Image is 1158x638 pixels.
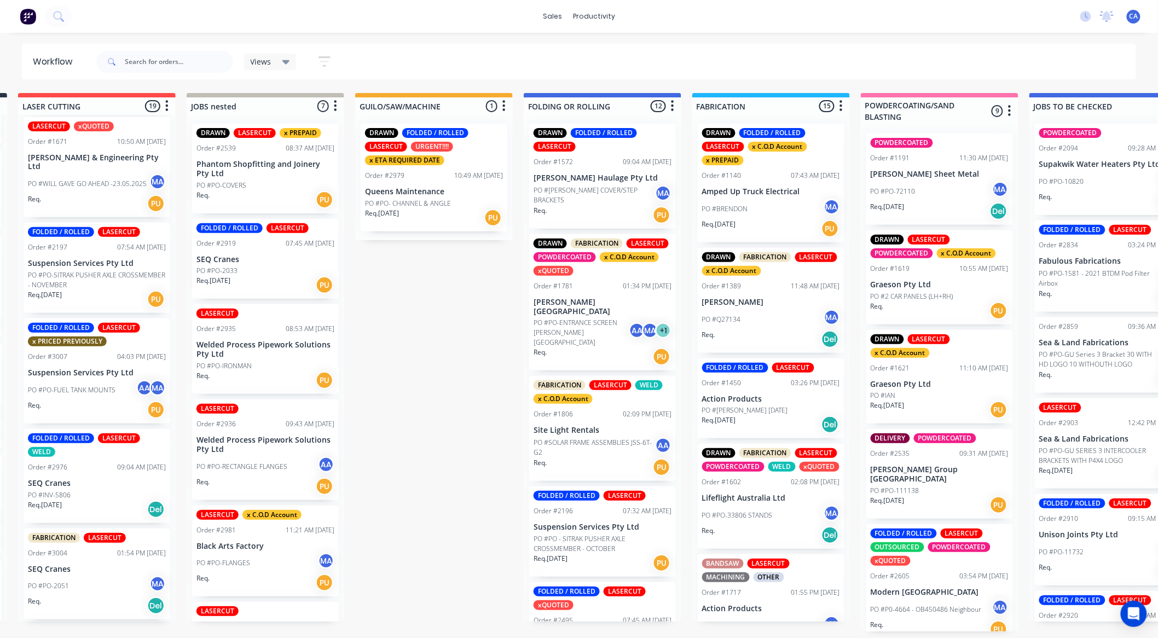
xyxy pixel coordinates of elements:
[623,157,671,167] div: 09:04 AM [DATE]
[534,281,573,291] div: Order #1781
[627,239,669,248] div: LASERCUT
[871,380,1009,389] p: Graeson Pty Ltd
[871,496,905,506] p: Req. [DATE]
[642,322,658,339] div: MA
[234,128,276,138] div: LASERCUT
[960,363,1009,373] div: 11:10 AM [DATE]
[702,526,715,536] p: Req.
[571,239,623,248] div: FABRICATION
[28,137,67,147] div: Order #1671
[1039,370,1052,380] p: Req.
[28,533,80,543] div: FABRICATION
[871,248,933,258] div: POWDERCOATED
[791,588,840,598] div: 01:55 PM [DATE]
[960,153,1009,163] div: 11:30 AM [DATE]
[824,199,840,215] div: MA
[534,266,574,276] div: xQUOTED
[529,376,676,481] div: FABRICATIONLASERCUTWELDx C.O.D AccountOrder #180602:09 PM [DATE]Site Light RentalsPO #SOLAR FRAME...
[534,438,655,457] p: PO #SOLAR FRAME ASSEMBLIES JSS-6T-G2
[28,153,166,172] p: [PERSON_NAME] & Engineering Pty Ltd
[866,134,1013,225] div: POWDERCOATEDOrder #119111:30 AM [DATE][PERSON_NAME] Sheet MetalPO #PO-72110MAReq.[DATE]Del
[871,292,953,301] p: PO #2 CAR PANELS (LH+RH)
[286,525,334,535] div: 11:21 AM [DATE]
[702,187,840,196] p: Amped Up Truck Electrical
[125,51,233,73] input: Search for orders...
[702,204,748,214] p: PO #BRENDON
[286,143,334,153] div: 08:37 AM [DATE]
[800,462,839,472] div: xQUOTED
[196,404,239,414] div: LASERCUT
[192,124,339,213] div: DRAWNLASERCUTx PREPAIDOrder #253908:37 AM [DATE]Phantom Shopfitting and Joinery Pty LtdPO #PO-COV...
[28,401,41,410] p: Req.
[871,334,904,344] div: DRAWN
[871,391,896,401] p: PO #IAN
[316,574,333,591] div: PU
[267,223,309,233] div: LASERCUT
[748,559,790,569] div: LASERCUT
[698,124,844,242] div: DRAWNFOLDED / ROLLEDLASERCUTx C.O.D Accountx PREPAIDOrder #114007:43 AM [DATE]Amped Up Truck Elec...
[28,490,71,500] p: PO #INV-5806
[365,208,399,218] p: Req. [DATE]
[821,220,839,237] div: PU
[529,234,676,371] div: DRAWNFABRICATIONLASERCUTPOWDERCOATEDx C.O.D AccountxQUOTEDOrder #178101:34 PM [DATE][PERSON_NAME]...
[28,368,166,378] p: Suspension Services Pty Ltd
[791,171,840,181] div: 07:43 AM [DATE]
[149,173,166,190] div: MA
[653,206,670,224] div: PU
[748,142,807,152] div: x C.O.D Account
[117,242,166,252] div: 07:54 AM [DATE]
[990,202,1008,220] div: Del
[316,276,333,294] div: PU
[196,419,236,429] div: Order #2936
[1039,192,1052,202] p: Req.
[196,324,236,334] div: Order #2935
[365,142,407,152] div: LASERCUT
[24,318,170,424] div: FOLDED / ROLLEDLASERCUTx PRICED PREVIOUSLYOrder #300704:03 PM [DATE]Suspension Services Pty LtdPO...
[534,206,547,216] p: Req.
[623,506,671,516] div: 07:32 AM [DATE]
[117,352,166,362] div: 04:03 PM [DATE]
[147,401,165,419] div: PU
[454,171,503,181] div: 10:49 AM [DATE]
[28,433,94,443] div: FOLDED / ROLLED
[653,459,670,476] div: PU
[28,385,115,395] p: PO #PO-FUEL TANK MOUNTS
[402,128,468,138] div: FOLDED / ROLLED
[702,378,742,388] div: Order #1450
[928,542,991,552] div: POWDERCOATED
[28,462,67,472] div: Order #2976
[28,565,166,574] p: SEQ Cranes
[653,348,670,366] div: PU
[702,128,736,138] div: DRAWN
[196,309,239,318] div: LASERCUT
[702,142,744,152] div: LASERCUT
[196,462,287,472] p: PO #PO-RECTANGLE FLANGES
[1039,240,1079,250] div: Order #2834
[768,462,796,472] div: WELD
[1039,514,1079,524] div: Order #2910
[28,479,166,488] p: SEQ Cranes
[821,330,839,348] div: Del
[698,358,844,439] div: FOLDED / ROLLEDLASERCUTOrder #145003:26 PM [DATE]Action ProductsPO #[PERSON_NAME] [DATE]Req.[DATE...
[28,352,67,362] div: Order #3007
[871,202,905,212] p: Req. [DATE]
[192,304,339,394] div: LASERCUTOrder #293508:53 AM [DATE]Welded Process Pipework Solutions Pty LtdPO #PO-IRONMANReq.PU
[914,433,976,443] div: POWDERCOATED
[655,185,671,201] div: MA
[1039,547,1084,557] p: PO #PO-11732
[871,571,910,581] div: Order #2605
[655,322,671,339] div: + 1
[990,401,1008,419] div: PU
[411,142,453,152] div: URGENT!!!!
[990,496,1008,514] div: PU
[702,559,744,569] div: BANDSAW
[702,462,765,472] div: POWDERCOATED
[316,191,333,208] div: PU
[871,401,905,410] p: Req. [DATE]
[589,380,632,390] div: LASERCUT
[871,433,910,443] div: DELIVERY
[534,347,547,357] p: Req.
[1039,418,1079,428] div: Order #2903
[24,529,170,620] div: FABRICATIONLASERCUTOrder #300401:54 PM [DATE]SEQ CranesPO #PO-2051MAReq.Del
[866,230,1013,324] div: DRAWNLASERCUTPOWDERCOATEDx C.O.D AccountOrder #161910:55 AM [DATE]Graeson Pty LtdPO #2 CAR PANELS...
